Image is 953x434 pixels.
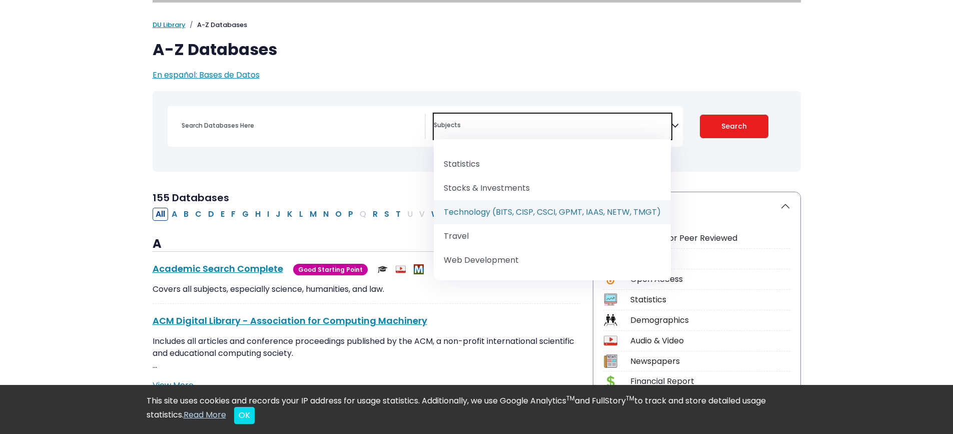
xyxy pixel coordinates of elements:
a: En español: Bases de Datos [153,69,260,81]
img: Icon Statistics [604,293,617,306]
button: Filter Results F [228,208,239,221]
sup: TM [566,394,575,402]
button: Filter Results J [273,208,284,221]
div: This site uses cookies and records your IP address for usage statistics. Additionally, we use Goo... [147,395,807,424]
div: e-Book [630,253,790,265]
button: Filter Results D [205,208,217,221]
li: Travel [434,224,671,248]
button: Submit for Search Results [700,115,768,138]
div: Financial Report [630,375,790,387]
button: Filter Results C [192,208,205,221]
p: Includes all articles and conference proceedings published by the ACM, a non-profit international... [153,335,581,371]
img: MeL (Michigan electronic Library) [414,264,424,274]
button: Filter Results O [332,208,345,221]
div: Audio & Video [630,335,790,347]
button: Filter Results R [370,208,381,221]
button: Filter Results E [218,208,228,221]
img: Icon Demographics [604,313,617,327]
button: Filter Results S [381,208,392,221]
img: Icon Financial Report [604,375,617,388]
img: Icon Newspapers [604,354,617,368]
div: Newspapers [630,355,790,367]
a: View More [153,379,194,391]
a: DU Library [153,20,186,30]
div: Alpha-list to filter by first letter of database name [153,208,490,219]
a: ACM Digital Library - Association for Computing Machinery [153,314,427,327]
p: Covers all subjects, especially science, humanities, and law. [153,283,581,295]
span: 155 Databases [153,191,229,205]
li: Statistics [434,152,671,176]
button: Filter Results N [320,208,332,221]
button: Filter Results B [181,208,192,221]
button: Filter Results W [428,208,442,221]
button: Filter Results A [169,208,180,221]
button: Filter Results L [296,208,306,221]
button: Filter Results I [264,208,272,221]
h1: A-Z Databases [153,40,801,59]
button: Icon Legend [593,192,800,220]
button: Filter Results H [252,208,264,221]
textarea: Search [434,122,671,130]
a: Read More [184,409,226,420]
nav: Search filters [153,91,801,172]
div: Demographics [630,314,790,326]
div: Open Access [630,273,790,285]
button: Close [234,407,255,424]
div: Statistics [630,294,790,306]
img: Audio & Video [396,264,406,274]
button: All [153,208,168,221]
a: Academic Search Complete [153,262,283,275]
li: Web Development [434,248,671,272]
img: Icon Audio & Video [604,334,617,347]
li: Technology (BITS, CISP, CSCI, GPMT, IAAS, NETW, TMGT) [434,200,671,224]
li: A-Z Databases [186,20,247,30]
h3: A [153,237,581,252]
button: Filter Results M [307,208,320,221]
button: Filter Results K [284,208,296,221]
div: Scholarly or Peer Reviewed [630,232,790,244]
nav: breadcrumb [153,20,801,30]
button: Filter Results G [239,208,252,221]
button: Filter Results P [345,208,356,221]
button: Filter Results T [393,208,404,221]
sup: TM [626,394,634,402]
li: Stocks & Investments [434,176,671,200]
img: Scholarly or Peer Reviewed [378,264,388,274]
input: Search database by title or keyword [176,118,425,133]
span: Good Starting Point [293,264,368,275]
